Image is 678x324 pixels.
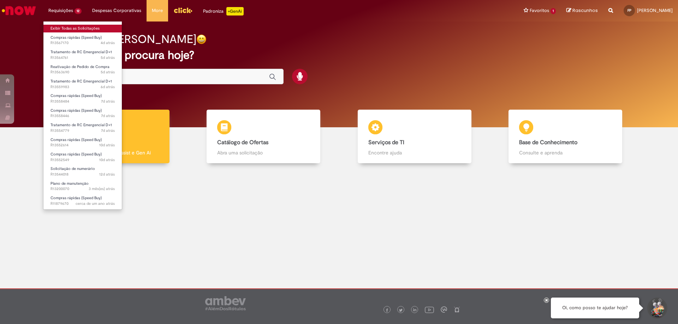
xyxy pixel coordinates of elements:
[519,139,577,146] b: Base de Conhecimento
[99,142,115,148] span: 10d atrás
[43,121,122,134] a: Aberto R13554779 : Tratamento de RC Emergencial D+1
[75,8,82,14] span: 12
[101,99,115,104] time: 23/09/2025 11:14:33
[43,48,122,61] a: Aberto R13564761 : Tratamento de RC Emergencial D+1
[101,55,115,60] time: 24/09/2025 20:28:44
[43,107,122,120] a: Aberto R13558446 : Compras rápidas (Speed Buy)
[152,7,163,14] span: More
[99,142,115,148] time: 20/09/2025 11:18:07
[43,151,122,164] a: Aberto R13552549 : Compras rápidas (Speed Buy)
[101,55,115,60] span: 5d atrás
[43,165,122,178] a: Aberto R13544018 : Solicitação de numerário
[43,25,122,32] a: Exibir Todas as Solicitações
[92,7,141,14] span: Despesas Corporativas
[490,110,641,164] a: Base de Conhecimento Consulte e aprenda
[203,7,244,16] div: Padroniza
[89,186,115,191] time: 19/06/2025 11:07:15
[61,49,617,61] h2: O que você procura hoje?
[50,108,102,113] span: Compras rápidas (Speed Buy)
[101,69,115,75] time: 24/09/2025 15:37:18
[76,201,115,206] span: cerca de um ano atrás
[43,92,122,105] a: Aberto R13558484 : Compras rápidas (Speed Buy)
[43,194,122,207] a: Aberto R11879670 : Compras rápidas (Speed Buy)
[99,172,115,177] span: 12d atrás
[50,79,112,84] span: Tratamento de RC Emergencial D+1
[50,35,102,40] span: Compras rápidas (Speed Buy)
[50,122,112,128] span: Tratamento de RC Emergencial D+1
[43,180,122,193] a: Aberto R13200070 : Plano de manutenção
[454,306,460,313] img: logo_footer_naosei.png
[99,157,115,163] span: 10d atrás
[226,7,244,16] p: +GenAi
[572,7,598,14] span: Rascunhos
[646,298,667,319] button: Iniciar Conversa de Suporte
[413,308,417,312] img: logo_footer_linkedin.png
[399,308,403,312] img: logo_footer_twitter.png
[50,49,112,55] span: Tratamento de RC Emergencial D+1
[43,34,122,47] a: Aberto R13567170 : Compras rápidas (Speed Buy)
[50,142,115,148] span: R13552614
[196,34,207,44] img: happy-face.png
[368,139,404,146] b: Serviços de TI
[89,186,115,191] span: 3 mês(es) atrás
[101,84,115,90] span: 6d atrás
[385,308,389,312] img: logo_footer_facebook.png
[441,306,447,313] img: logo_footer_workplace.png
[519,149,612,156] p: Consulte e aprenda
[1,4,37,18] img: ServiceNow
[50,166,95,171] span: Solicitação de numerário
[99,172,115,177] time: 17/09/2025 14:37:07
[101,99,115,104] span: 7d atrás
[50,172,115,177] span: R13544018
[50,113,115,119] span: R13558446
[425,305,434,314] img: logo_footer_youtube.png
[50,93,102,98] span: Compras rápidas (Speed Buy)
[339,110,490,164] a: Serviços de TI Encontre ajuda
[37,110,188,164] a: Tirar dúvidas Tirar dúvidas com Lupi Assist e Gen Ai
[368,149,461,156] p: Encontre ajuda
[637,7,673,13] span: [PERSON_NAME]
[99,157,115,163] time: 20/09/2025 10:27:53
[61,33,196,45] h2: Bom dia, [PERSON_NAME]
[76,201,115,206] time: 13/08/2024 14:46:09
[101,128,115,133] span: 7d atrás
[551,8,556,14] span: 1
[43,78,122,91] a: Aberto R13559983 : Tratamento de RC Emergencial D+1
[628,8,631,13] span: FP
[50,55,115,61] span: R13564761
[50,40,115,46] span: R13567170
[205,296,246,310] img: logo_footer_ambev_rotulo_gray.png
[50,201,115,207] span: R11879670
[530,7,549,14] span: Favoritos
[101,40,115,45] span: 4d atrás
[50,64,109,69] span: Reativação de Pedido de Compra
[50,157,115,163] span: R13552549
[50,181,89,186] span: Plano de manutenção
[101,40,115,45] time: 25/09/2025 15:00:29
[43,136,122,149] a: Aberto R13552614 : Compras rápidas (Speed Buy)
[551,298,639,318] div: Oi, como posso te ajudar hoje?
[50,99,115,104] span: R13558484
[48,7,73,14] span: Requisições
[43,21,122,210] ul: Requisições
[101,113,115,118] time: 23/09/2025 11:08:50
[173,5,192,16] img: click_logo_yellow_360x200.png
[217,149,310,156] p: Abra uma solicitação
[50,137,102,142] span: Compras rápidas (Speed Buy)
[566,7,598,14] a: Rascunhos
[217,139,268,146] b: Catálogo de Ofertas
[50,152,102,157] span: Compras rápidas (Speed Buy)
[101,84,115,90] time: 23/09/2025 15:50:46
[101,128,115,133] time: 22/09/2025 11:52:49
[50,128,115,134] span: R13554779
[188,110,339,164] a: Catálogo de Ofertas Abra uma solicitação
[50,84,115,90] span: R13559983
[43,63,122,76] a: Aberto R13563690 : Reativação de Pedido de Compra
[101,113,115,118] span: 7d atrás
[50,195,102,201] span: Compras rápidas (Speed Buy)
[50,186,115,192] span: R13200070
[50,69,115,75] span: R13563690
[101,69,115,75] span: 5d atrás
